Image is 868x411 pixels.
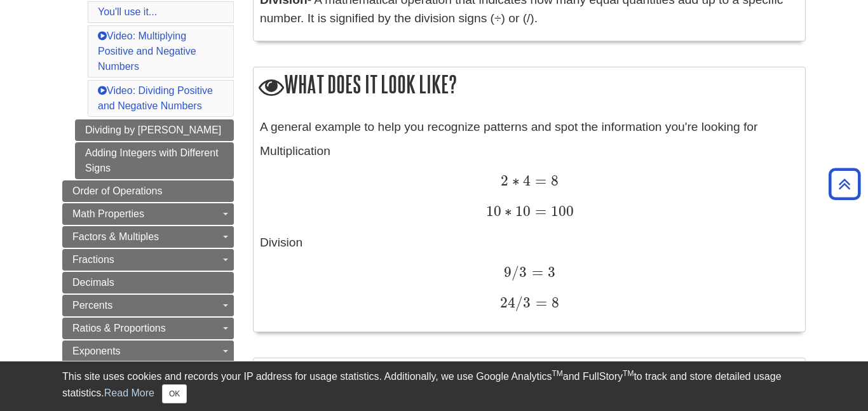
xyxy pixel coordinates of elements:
a: Factors & Multiples [62,226,234,248]
a: You'll use it... [98,6,157,17]
a: Ratios & Proportions [62,318,234,339]
p: A general example to help you recognize patterns and spot the information you're looking for [260,118,799,137]
span: / [512,264,519,281]
button: Close [162,384,187,403]
div: Multiplication Division [260,118,799,326]
a: Fractions [62,249,234,271]
span: 8 [547,294,559,311]
div: This site uses cookies and records your IP address for usage statistics. Additionally, we use Goo... [62,369,806,403]
span: 24 [500,294,515,311]
span: 9 [504,264,512,281]
span: 100 [546,203,574,220]
span: = [531,203,546,220]
a: Exponents [62,340,234,362]
a: Dividing by [PERSON_NAME] [75,119,234,141]
span: Percents [72,300,112,311]
a: Decimals [62,272,234,293]
sup: TM [552,369,562,378]
span: 10 [512,203,531,220]
span: = [527,264,543,281]
span: Ratios & Proportions [72,323,166,334]
span: / [515,294,523,311]
a: Video: Dividing Positive and Negative Numbers [98,85,213,111]
a: Adding Integers with Different Signs [75,142,234,179]
span: 8 [546,172,559,189]
span: ∗ [508,172,519,189]
span: = [531,294,546,311]
sup: TM [623,369,634,378]
a: Video: Multiplying Positive and Negative Numbers [98,30,196,72]
span: ∗ [501,203,512,220]
a: Read More [104,387,154,398]
span: = [531,172,546,189]
span: Fractions [72,254,114,265]
h2: What does it look like? [254,67,805,104]
span: 2 [501,172,508,189]
span: 3 [523,294,531,311]
span: Math Properties [72,208,144,219]
span: Order of Operations [72,185,162,196]
span: 3 [543,264,555,281]
span: Exponents [72,346,121,356]
a: Back to Top [824,175,865,192]
span: Factors & Multiples [72,231,159,242]
h2: You'll use it... [254,358,805,392]
a: Percents [62,295,234,316]
span: Decimals [72,277,114,288]
span: 4 [520,172,531,189]
span: 10 [486,203,501,220]
a: Order of Operations [62,180,234,202]
a: Math Properties [62,203,234,225]
span: 3 [519,264,527,281]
